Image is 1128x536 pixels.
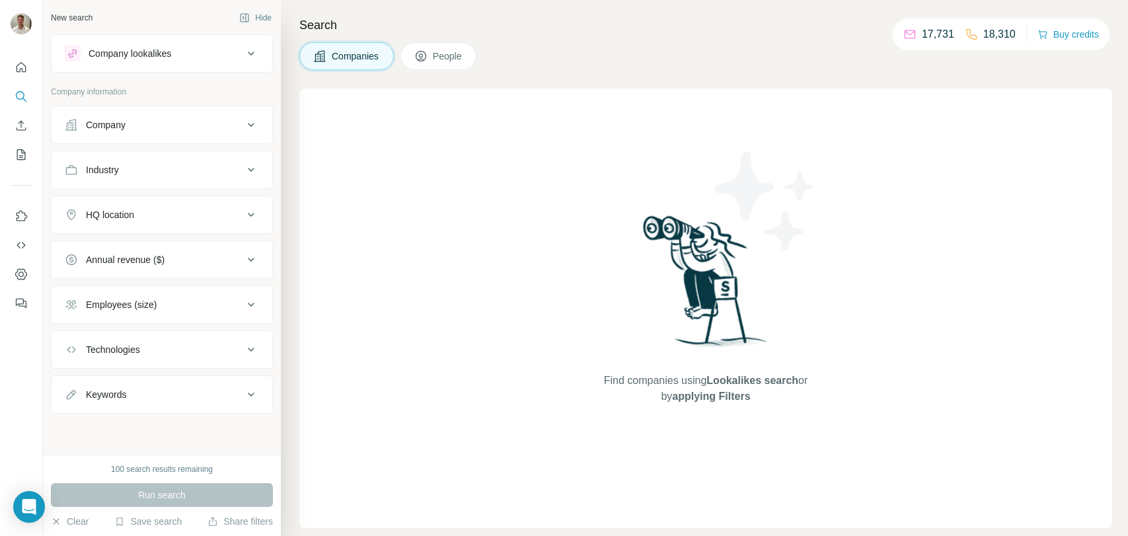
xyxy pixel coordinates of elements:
[86,163,119,176] div: Industry
[11,291,32,315] button: Feedback
[299,16,1112,34] h4: Search
[11,204,32,228] button: Use Surfe on LinkedIn
[86,208,134,221] div: HQ location
[706,141,825,260] img: Surfe Illustration - Stars
[86,388,126,401] div: Keywords
[230,8,281,28] button: Hide
[433,50,463,63] span: People
[332,50,380,63] span: Companies
[52,244,272,276] button: Annual revenue ($)
[51,86,273,98] p: Company information
[52,379,272,410] button: Keywords
[11,262,32,286] button: Dashboard
[1037,25,1099,44] button: Buy credits
[52,289,272,321] button: Employees (size)
[637,212,774,360] img: Surfe Illustration - Woman searching with binoculars
[11,56,32,79] button: Quick start
[922,26,954,42] p: 17,731
[86,118,126,132] div: Company
[983,26,1016,42] p: 18,310
[52,334,272,365] button: Technologies
[89,47,171,60] div: Company lookalikes
[672,391,750,402] span: applying Filters
[11,233,32,257] button: Use Surfe API
[11,13,32,34] img: Avatar
[86,298,157,311] div: Employees (size)
[114,515,182,528] button: Save search
[86,343,140,356] div: Technologies
[51,12,93,24] div: New search
[52,154,272,186] button: Industry
[52,199,272,231] button: HQ location
[52,38,272,69] button: Company lookalikes
[11,143,32,167] button: My lists
[11,85,32,108] button: Search
[600,373,811,404] span: Find companies using or by
[207,515,273,528] button: Share filters
[13,491,45,523] div: Open Intercom Messenger
[111,463,213,475] div: 100 search results remaining
[86,253,165,266] div: Annual revenue ($)
[52,109,272,141] button: Company
[706,375,798,386] span: Lookalikes search
[11,114,32,137] button: Enrich CSV
[51,515,89,528] button: Clear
